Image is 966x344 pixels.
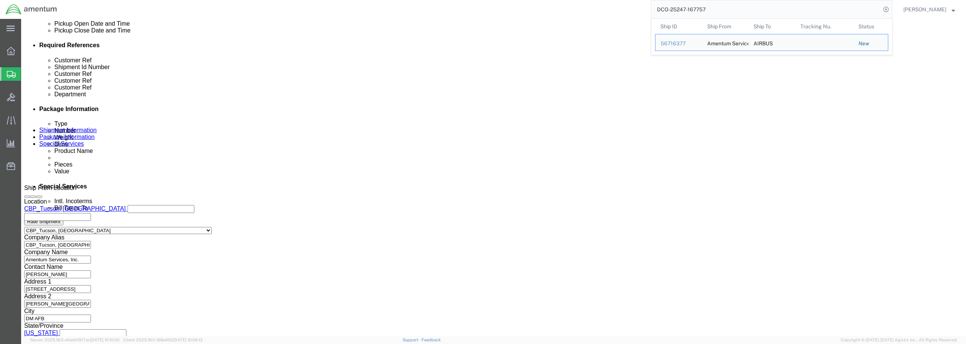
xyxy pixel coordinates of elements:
[655,19,702,34] th: Ship ID
[651,0,881,19] input: Search for shipment number, reference number
[754,34,773,51] div: AIRBUS
[30,338,120,342] span: Server: 2025.18.0-a0edd1917ac
[853,19,888,34] th: Status
[661,40,697,48] div: 56716377
[702,19,749,34] th: Ship From
[403,338,421,342] a: Support
[903,5,955,14] button: [PERSON_NAME]
[5,4,57,15] img: logo
[173,338,203,342] span: [DATE] 10:06:13
[903,5,946,14] span: Derrick Gory
[858,40,883,48] div: New
[748,19,795,34] th: Ship To
[21,19,966,336] iframe: FS Legacy Container
[90,338,120,342] span: [DATE] 10:10:00
[795,19,854,34] th: Tracking Nu.
[421,338,441,342] a: Feedback
[841,337,957,343] span: Copyright © [DATE]-[DATE] Agistix Inc., All Rights Reserved
[123,338,203,342] span: Client: 2025.18.0-198a450
[707,34,743,51] div: Amentum Services, Inc.
[655,19,892,55] table: Search Results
